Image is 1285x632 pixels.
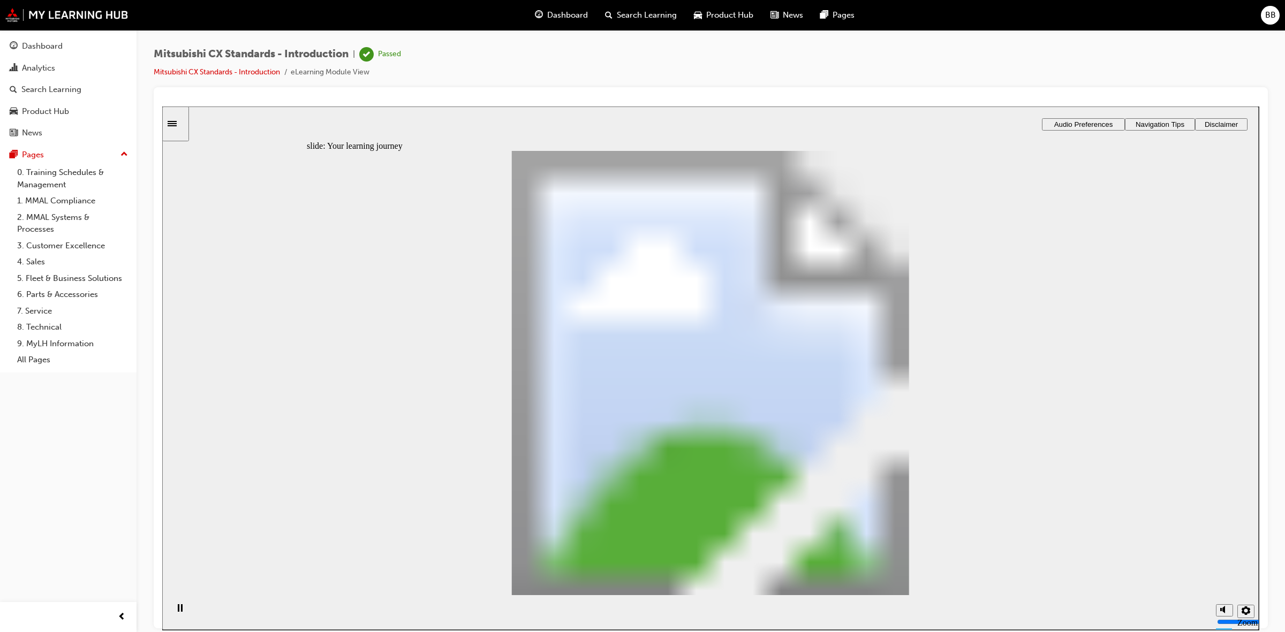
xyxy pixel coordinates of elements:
span: guage-icon [535,9,543,22]
a: Search Learning [4,80,132,100]
button: BB [1261,6,1280,25]
button: play/pause [5,497,24,515]
a: All Pages [13,352,132,368]
span: search-icon [605,9,613,22]
span: Dashboard [547,9,588,21]
span: BB [1265,9,1276,21]
span: chart-icon [10,64,18,73]
span: Product Hub [706,9,753,21]
a: 2. MMAL Systems & Processes [13,209,132,238]
a: Dashboard [4,36,132,56]
div: News [22,127,42,139]
div: Pages [22,149,44,161]
span: Disclaimer [1042,14,1076,22]
span: up-icon [120,148,128,162]
span: | [353,48,355,60]
span: Audio Preferences [892,14,951,22]
button: Navigation Tips [963,12,1033,24]
div: Dashboard [22,40,63,52]
span: learningRecordVerb_PASS-icon [359,47,374,62]
button: DashboardAnalyticsSearch LearningProduct HubNews [4,34,132,145]
span: Navigation Tips [973,14,1022,22]
a: News [4,123,132,143]
button: Pages [4,145,132,165]
a: news-iconNews [762,4,812,26]
li: eLearning Module View [291,66,369,79]
a: 4. Sales [13,254,132,270]
span: news-icon [770,9,778,22]
a: 3. Customer Excellence [13,238,132,254]
div: Analytics [22,62,55,74]
span: prev-icon [118,611,126,624]
span: Pages [833,9,855,21]
img: mmal [5,8,128,22]
span: news-icon [10,128,18,138]
a: 1. MMAL Compliance [13,193,132,209]
a: 8. Technical [13,319,132,336]
span: News [783,9,803,21]
div: misc controls [1048,489,1091,523]
span: car-icon [694,9,702,22]
div: Search Learning [21,83,81,96]
a: guage-iconDashboard [526,4,596,26]
div: Product Hub [22,105,69,118]
a: 0. Training Schedules & Management [13,164,132,193]
div: Passed [378,49,401,59]
label: Zoom to fit [1075,512,1095,540]
span: Mitsubishi CX Standards - Introduction [154,48,349,60]
input: volume [1055,511,1124,520]
a: 6. Parts & Accessories [13,286,132,303]
span: Search Learning [617,9,677,21]
span: guage-icon [10,42,18,51]
button: Disclaimer [1033,12,1085,24]
a: 5. Fleet & Business Solutions [13,270,132,287]
span: search-icon [10,85,17,95]
span: car-icon [10,107,18,117]
span: pages-icon [820,9,828,22]
button: settings [1075,498,1092,512]
button: Audio Preferences [880,12,963,24]
a: car-iconProduct Hub [685,4,762,26]
button: volume [1054,498,1071,510]
a: Mitsubishi CX Standards - Introduction [154,67,280,77]
span: pages-icon [10,150,18,160]
a: Product Hub [4,102,132,121]
a: search-iconSearch Learning [596,4,685,26]
a: 7. Service [13,303,132,319]
a: pages-iconPages [812,4,863,26]
a: 9. MyLH Information [13,336,132,352]
a: Analytics [4,58,132,78]
div: playback controls [5,489,24,523]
